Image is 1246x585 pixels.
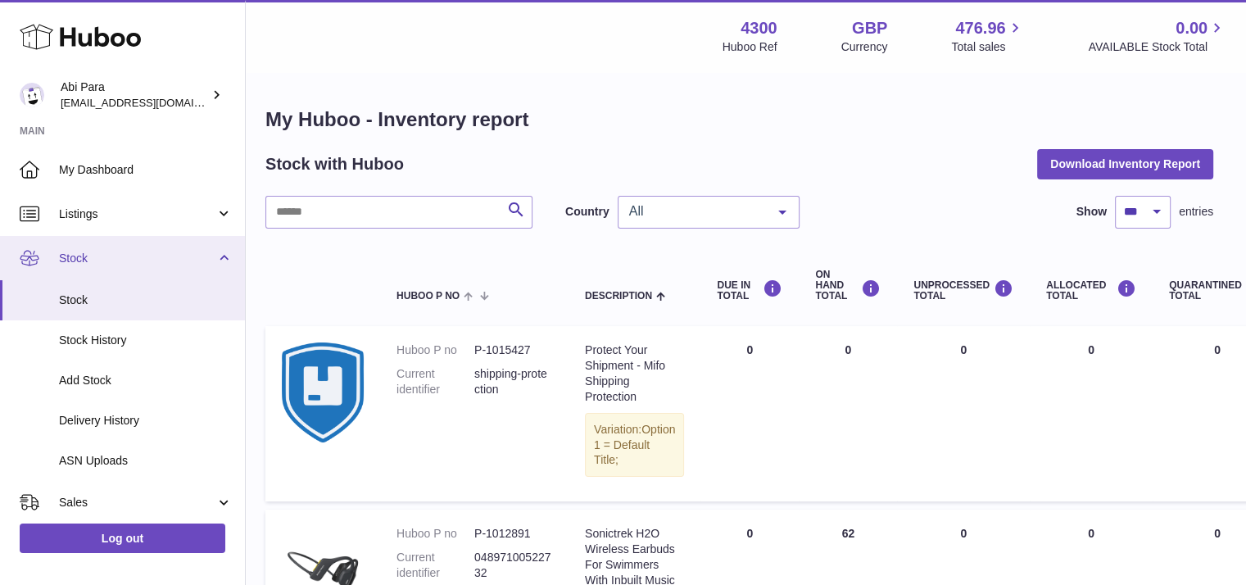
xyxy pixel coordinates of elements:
span: Listings [59,206,215,222]
span: Description [585,291,652,302]
dd: shipping-protection [474,366,552,397]
span: 0 [1214,527,1221,540]
div: ALLOCATED Total [1046,279,1136,302]
dt: Huboo P no [396,526,474,542]
span: Stock [59,251,215,266]
h1: My Huboo - Inventory report [265,107,1213,133]
span: Sales [59,495,215,510]
td: 0 [799,326,897,501]
span: Huboo P no [396,291,460,302]
span: 0 [1214,343,1221,356]
div: UNPROCESSED Total [913,279,1013,302]
img: Abi@mifo.co.uk [20,83,44,107]
div: ON HAND Total [815,270,881,302]
a: 0.00 AVAILABLE Stock Total [1088,17,1226,55]
td: 0 [897,326,1030,501]
a: Log out [20,524,225,553]
span: Option 1 = Default Title; [594,423,675,467]
dt: Huboo P no [396,342,474,358]
td: 0 [700,326,799,501]
div: Abi Para [61,79,208,111]
td: 0 [1030,326,1153,501]
div: Currency [841,39,888,55]
span: AVAILABLE Stock Total [1088,39,1226,55]
span: 476.96 [955,17,1005,39]
dd: P-1012891 [474,526,552,542]
label: Country [565,204,609,220]
div: Variation: [585,413,684,478]
span: All [625,203,766,220]
span: Add Stock [59,373,233,388]
div: Protect Your Shipment - Mifo Shipping Protection [585,342,684,405]
span: Stock History [59,333,233,348]
span: Stock [59,292,233,308]
strong: GBP [852,17,887,39]
span: My Dashboard [59,162,233,178]
h2: Stock with Huboo [265,153,404,175]
div: DUE IN TOTAL [717,279,782,302]
span: Total sales [951,39,1024,55]
label: Show [1076,204,1107,220]
dt: Current identifier [396,550,474,581]
dd: 04897100522732 [474,550,552,581]
span: Delivery History [59,413,233,429]
div: Huboo Ref [723,39,777,55]
button: Download Inventory Report [1037,149,1213,179]
img: product image [282,342,364,442]
span: 0.00 [1176,17,1207,39]
strong: 4300 [741,17,777,39]
span: [EMAIL_ADDRESS][DOMAIN_NAME] [61,96,241,109]
dd: P-1015427 [474,342,552,358]
dt: Current identifier [396,366,474,397]
span: entries [1179,204,1213,220]
a: 476.96 Total sales [951,17,1024,55]
span: ASN Uploads [59,453,233,469]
